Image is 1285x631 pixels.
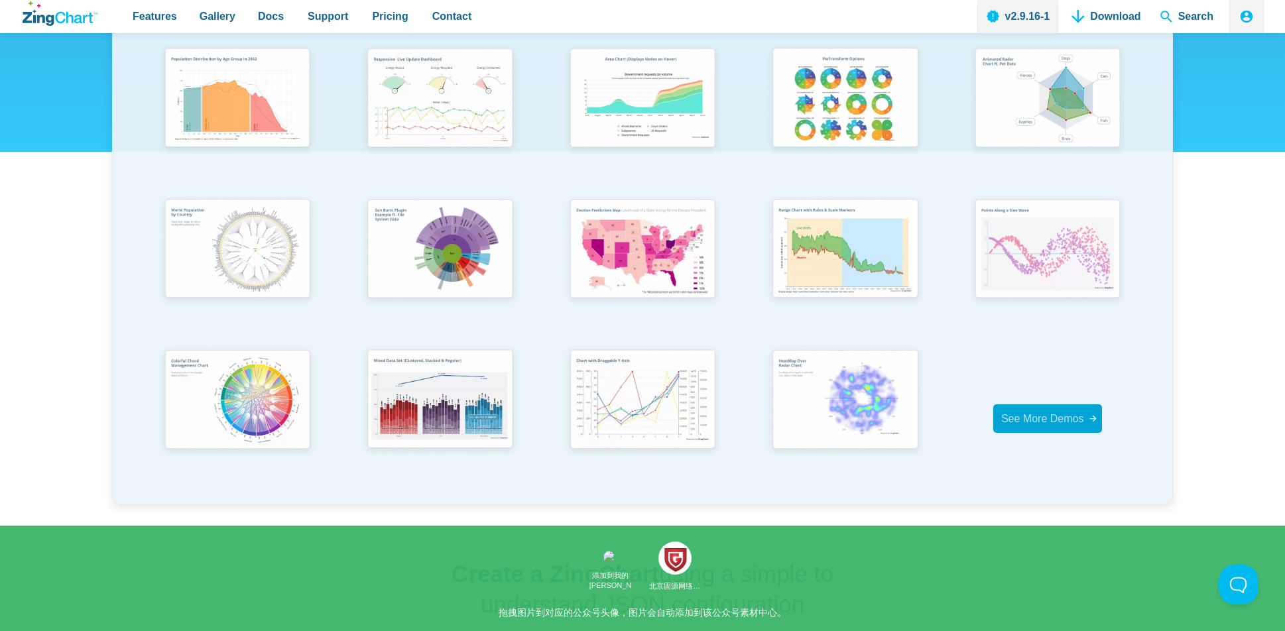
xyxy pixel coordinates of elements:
[258,7,284,25] span: Docs
[156,42,318,157] img: Population Distribution by Age Group in 2052
[764,193,926,309] img: Range Chart with Rultes & Scale Markers
[339,42,542,192] a: Responsive Live Update Dashboard
[541,343,744,494] a: Chart with Draggable Y-Axis
[156,193,318,309] img: World Population by Country
[744,193,947,343] a: Range Chart with Rultes & Scale Markers
[200,7,235,25] span: Gallery
[967,193,1129,308] img: Points Along a Sine Wave
[136,193,339,343] a: World Population by Country
[308,7,348,25] span: Support
[432,7,472,25] span: Contact
[133,7,177,25] span: Features
[967,42,1129,157] img: Animated Radar Chart ft. Pet Data
[946,42,1149,192] a: Animated Radar Chart ft. Pet Data
[136,42,339,192] a: Population Distribution by Age Group in 2052
[764,343,926,459] img: Heatmap Over Radar Chart
[339,193,542,343] a: Sun Burst Plugin Example ft. File System Data
[136,343,339,494] a: Colorful Chord Management Chart
[744,343,947,494] a: Heatmap Over Radar Chart
[541,193,744,343] a: Election Predictions Map
[764,42,926,157] img: Pie Transform Options
[359,42,520,157] img: Responsive Live Update Dashboard
[1001,413,1084,424] span: See More Demos
[562,42,723,157] img: Area Chart (Displays Nodes on Hover)
[993,404,1103,433] a: See More Demos
[359,193,520,308] img: Sun Burst Plugin Example ft. File System Data
[359,343,520,459] img: Mixed Data Set (Clustered, Stacked, and Regular)
[744,42,947,192] a: Pie Transform Options
[562,343,723,459] img: Chart with Draggable Y-Axis
[562,193,723,308] img: Election Predictions Map
[541,42,744,192] a: Area Chart (Displays Nodes on Hover)
[946,193,1149,343] a: Points Along a Sine Wave
[339,343,542,494] a: Mixed Data Set (Clustered, Stacked, and Regular)
[1219,565,1258,604] iframe: Toggle Customer Support
[372,7,408,25] span: Pricing
[23,1,97,26] a: ZingChart Logo. Click to return to the homepage
[156,343,318,459] img: Colorful Chord Management Chart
